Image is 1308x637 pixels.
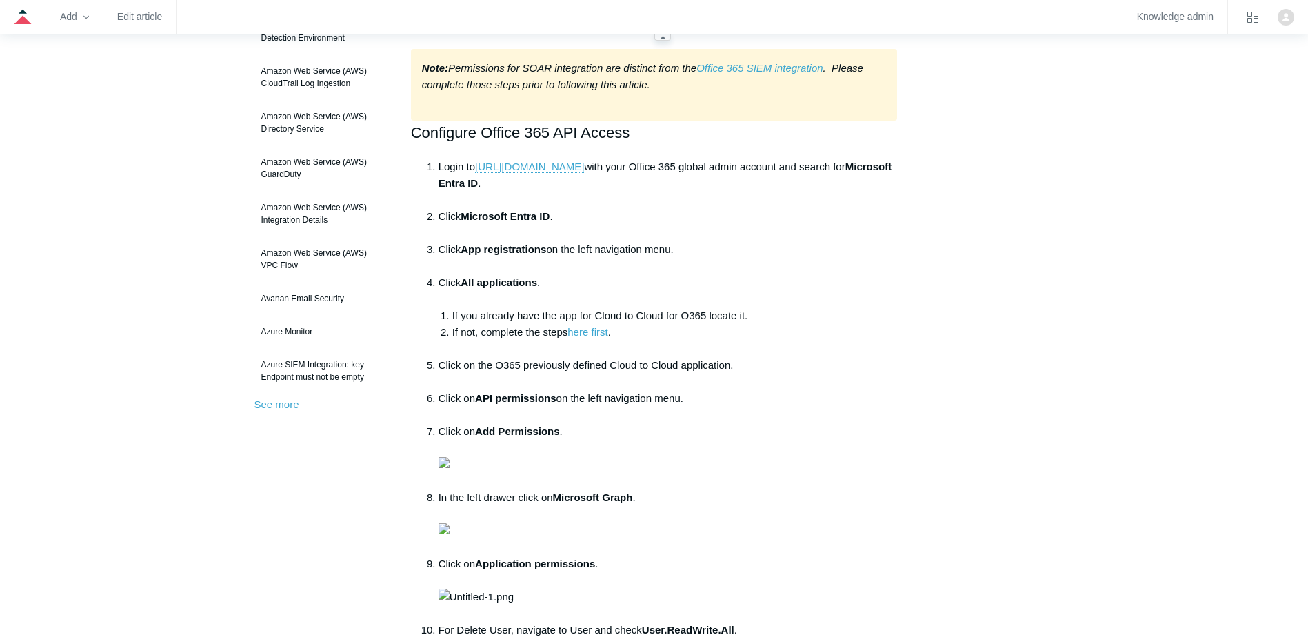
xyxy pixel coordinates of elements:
[422,62,448,74] strong: Note:
[254,318,390,345] a: Azure Monitor
[439,357,898,390] li: Click on the O365 previously defined Cloud to Cloud application.
[475,392,556,404] strong: API permissions
[439,423,898,489] li: Click on .
[254,149,390,188] a: Amazon Web Service (AWS) GuardDuty
[439,489,898,556] li: In the left drawer click on .
[642,624,734,636] strong: User.ReadWrite.All
[254,240,390,279] a: Amazon Web Service (AWS) VPC Flow
[254,352,390,390] a: Azure SIEM Integration: key Endpoint must not be empty
[452,307,898,324] li: If you already have the app for Cloud to Cloud for O365 locate it.
[439,589,514,605] img: Untitled-1.png
[439,457,450,468] img: 28485733445395
[254,103,390,142] a: Amazon Web Service (AWS) Directory Service
[439,523,450,534] img: 28485733007891
[696,62,823,74] a: Office 365 SIEM integration
[439,274,898,357] li: Click .
[654,34,671,41] zd-hc-resizer: Guide navigation
[254,398,299,410] a: See more
[475,425,560,437] strong: Add Permissions
[254,58,390,97] a: Amazon Web Service (AWS) CloudTrail Log Ingestion
[1278,9,1294,26] img: user avatar
[439,390,898,423] li: Click on on the left navigation menu.
[461,243,546,255] strong: App registrations
[117,13,162,21] a: Edit article
[254,194,390,233] a: Amazon Web Service (AWS) Integration Details
[475,558,595,569] strong: Application permissions
[439,241,898,274] li: Click on the left navigation menu.
[254,285,390,312] a: Avanan Email Security
[439,556,898,622] li: Click on .
[567,326,607,338] a: here first
[439,161,892,189] strong: Microsoft Entra ID
[461,276,537,288] strong: All applications
[439,208,898,241] li: Click .
[1278,9,1294,26] zd-hc-trigger: Click your profile icon to open the profile menu
[553,492,633,503] strong: Microsoft Graph
[452,324,898,357] li: If not, complete the steps .
[475,161,584,173] a: [URL][DOMAIN_NAME]
[422,62,863,90] em: Permissions for SOAR integration are distinct from the . Please complete those steps prior to fol...
[439,159,898,208] li: Login to with your Office 365 global admin account and search for .
[60,13,89,21] zd-hc-trigger: Add
[1137,13,1214,21] a: Knowledge admin
[461,210,550,222] strong: Microsoft Entra ID
[411,121,898,145] h2: Configure Office 365 API Access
